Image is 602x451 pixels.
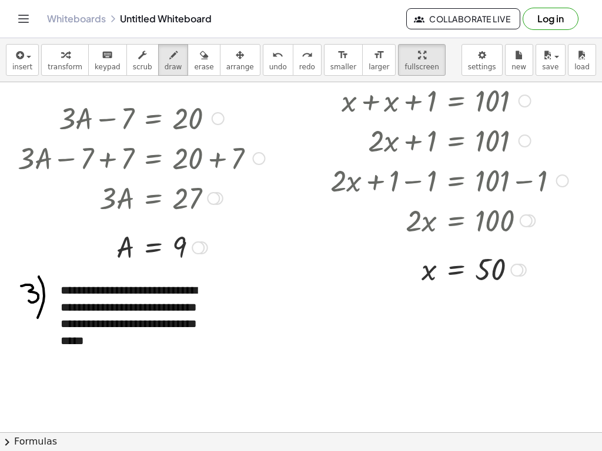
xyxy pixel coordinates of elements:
button: format_sizelarger [362,44,396,76]
i: keyboard [102,48,113,62]
span: fullscreen [404,63,439,71]
a: Whiteboards [47,13,106,25]
span: arrange [226,63,254,71]
span: keypad [95,63,121,71]
button: Collaborate Live [406,8,520,29]
button: erase [188,44,220,76]
button: settings [461,44,503,76]
button: draw [158,44,189,76]
span: erase [194,63,213,71]
button: scrub [126,44,159,76]
button: insert [6,44,39,76]
i: undo [272,48,283,62]
button: Toggle navigation [14,9,33,28]
span: save [542,63,558,71]
button: Log in [523,8,578,30]
button: fullscreen [398,44,445,76]
button: load [568,44,596,76]
span: draw [165,63,182,71]
button: undoundo [263,44,293,76]
span: larger [369,63,389,71]
span: new [511,63,526,71]
button: arrange [220,44,260,76]
span: insert [12,63,32,71]
button: new [505,44,533,76]
span: Collaborate Live [416,14,510,24]
button: redoredo [293,44,322,76]
span: redo [299,63,315,71]
span: load [574,63,590,71]
span: settings [468,63,496,71]
button: format_sizesmaller [324,44,363,76]
i: format_size [373,48,384,62]
span: undo [269,63,287,71]
i: redo [302,48,313,62]
button: keyboardkeypad [88,44,127,76]
span: transform [48,63,82,71]
span: smaller [330,63,356,71]
button: save [536,44,566,76]
i: format_size [337,48,349,62]
button: transform [41,44,89,76]
span: scrub [133,63,152,71]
